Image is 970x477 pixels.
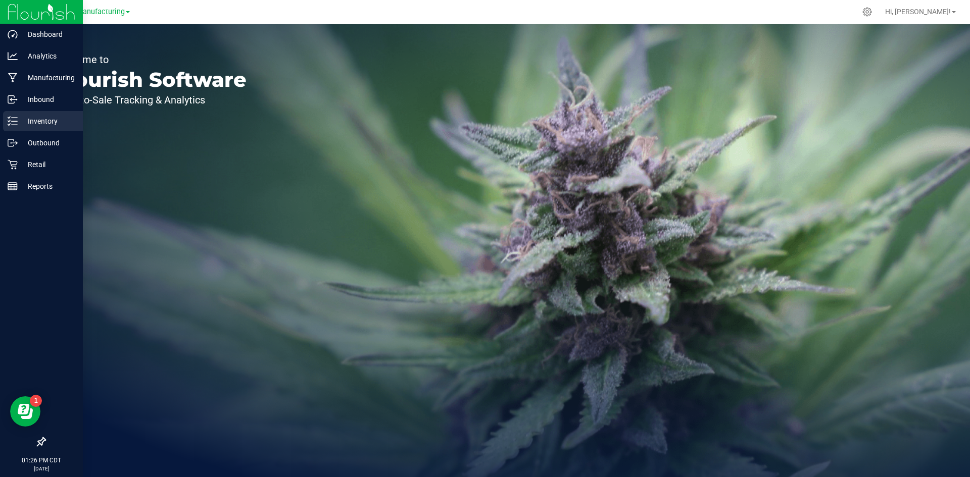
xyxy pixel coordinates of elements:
[8,160,18,170] inline-svg: Retail
[76,8,125,16] span: Manufacturing
[8,138,18,148] inline-svg: Outbound
[8,116,18,126] inline-svg: Inventory
[8,29,18,39] inline-svg: Dashboard
[55,55,247,65] p: Welcome to
[55,95,247,105] p: Seed-to-Sale Tracking & Analytics
[18,115,78,127] p: Inventory
[5,465,78,472] p: [DATE]
[18,93,78,105] p: Inbound
[8,73,18,83] inline-svg: Manufacturing
[18,158,78,171] p: Retail
[885,8,951,16] span: Hi, [PERSON_NAME]!
[8,181,18,191] inline-svg: Reports
[18,137,78,149] p: Outbound
[18,72,78,84] p: Manufacturing
[8,51,18,61] inline-svg: Analytics
[5,456,78,465] p: 01:26 PM CDT
[18,180,78,192] p: Reports
[30,395,42,407] iframe: Resource center unread badge
[18,28,78,40] p: Dashboard
[10,396,40,427] iframe: Resource center
[55,70,247,90] p: Flourish Software
[8,94,18,104] inline-svg: Inbound
[861,7,874,17] div: Manage settings
[18,50,78,62] p: Analytics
